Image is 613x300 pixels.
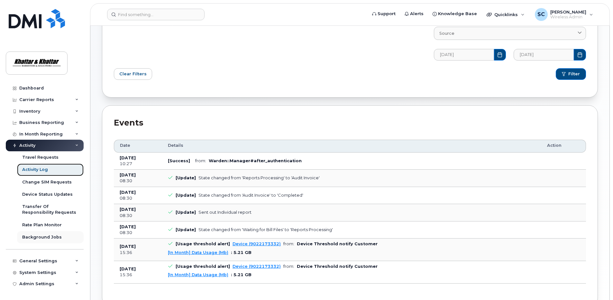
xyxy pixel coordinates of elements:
b: Device Threshold notify Customer [297,264,378,269]
span: Wireless Admin [550,14,586,20]
b: [DATE] [120,267,136,271]
div: Sent out Individual report [198,210,252,215]
div: State changed from 'Reports Processing' to 'Audit Invoice' [198,175,320,180]
b: Device Threshold notify Customer [297,241,378,246]
b: Warden::Manager#after_authentication [209,158,302,163]
a: Knowledge Base [428,7,481,20]
span: Details [168,143,183,148]
span: Support [378,11,396,17]
b: [DATE] [120,244,136,249]
span: : 5.21 GB [231,250,252,255]
b: [DATE] [120,155,136,160]
b: [DATE] [120,173,136,177]
b: [Usage threshold alert] [176,241,230,246]
button: Choose Date [574,49,586,61]
button: Filter [556,68,586,80]
b: [Update] [176,175,196,180]
div: 08:30 [120,178,156,184]
span: : 5.21 GB [231,272,252,277]
input: MM/DD/YYYY [434,49,494,61]
div: 10:27 [120,161,156,167]
button: Choose Date [494,49,506,61]
span: Source [439,30,454,36]
th: Action [541,140,586,153]
span: [PERSON_NAME] [550,9,586,14]
button: Clear Filters [114,68,152,80]
div: 08:30 [120,195,156,201]
div: 15:36 [120,272,156,278]
div: 08:30 [120,213,156,219]
div: Events [114,117,586,129]
b: [Update] [176,210,196,215]
span: Quicklinks [494,12,518,17]
a: Support [368,7,400,20]
b: [Success] [168,158,190,163]
a: Alerts [400,7,428,20]
a: Source [434,27,586,40]
b: [Update] [176,227,196,232]
div: State changed from 'Audit Invoice' to 'Completed' [198,193,303,198]
span: SC [537,11,545,18]
div: 08:30 [120,230,156,236]
div: 15:36 [120,250,156,256]
span: Date [120,143,130,148]
span: Alerts [410,11,424,17]
b: [Usage threshold alert] [176,264,230,269]
span: Clear Filters [119,71,147,77]
span: from: [195,158,206,163]
span: Knowledge Base [438,11,477,17]
b: [Update] [176,193,196,198]
span: Filter [568,71,580,77]
div: State changed from 'Waiting for Bill Files' to 'Reports Processing' [198,227,333,232]
span: from: [283,241,294,246]
div: Quicklinks [482,8,529,21]
span: from: [283,264,294,269]
b: [DATE] [120,224,136,229]
div: Sherri Coffin [530,8,598,21]
a: Device (9022173332) [233,241,281,246]
a: [In Month] Data Usage (Mb) [168,272,228,277]
a: [In Month] Data Usage (Mb) [168,250,228,255]
a: Device (9022173332) [233,264,281,269]
input: Find something... [107,9,205,20]
input: MM/DD/YYYY [514,49,574,61]
b: [DATE] [120,207,136,212]
b: [DATE] [120,190,136,195]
